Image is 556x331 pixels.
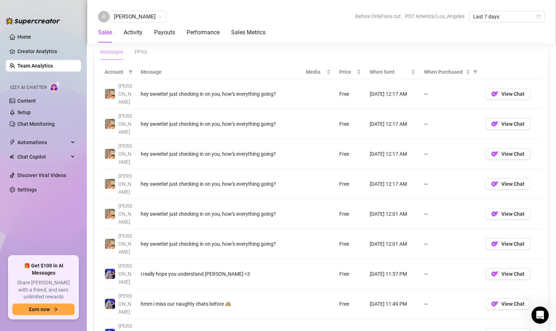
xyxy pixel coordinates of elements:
div: Performance [187,28,220,37]
td: — [420,139,481,169]
td: Free [335,289,365,319]
td: — [420,289,481,319]
div: Messages [100,48,123,56]
a: Creator Analytics [17,46,75,57]
div: PPVs [135,48,147,56]
button: OFView Chat [485,238,530,250]
div: hey sweetie! just checking in on you, how’s everything going? [141,120,297,128]
img: Karen [105,89,115,99]
a: Setup [17,109,31,115]
span: thunderbolt [9,139,15,145]
span: View Chat [501,121,525,127]
img: Courtney [105,269,115,279]
a: OFView Chat [485,273,530,279]
td: — [420,109,481,139]
img: OF [491,270,498,278]
span: Share [PERSON_NAME] with a friend, and earn unlimited rewards [12,279,75,301]
td: — [420,169,481,199]
img: Karen [105,239,115,249]
img: OF [491,300,498,308]
button: OFView Chat [485,148,530,160]
span: View Chat [501,211,525,217]
span: Chat Copilot [17,151,69,163]
span: Mary Esther Suico [114,11,162,22]
span: 🎁 Get $100 in AI Messages [12,262,75,276]
div: Activity [124,28,143,37]
img: OF [491,90,498,98]
a: Home [17,34,31,40]
a: Discover Viral Videos [17,172,66,178]
a: OFView Chat [485,153,530,159]
div: hey sweetie! just checking in on you, how’s everything going? [141,240,297,248]
td: Free [335,139,365,169]
td: [DATE] 11:57 PM [365,259,420,289]
span: View Chat [501,301,525,307]
span: [PERSON_NAME] [118,203,132,225]
span: PDT America/Los_Angeles [405,11,464,22]
span: [PERSON_NAME] [118,173,132,195]
iframe: Intercom live chat [531,306,549,324]
td: [DATE] 11:49 PM [365,289,420,319]
td: [DATE] 12:01 AM [365,199,420,229]
img: Chat Copilot [9,154,14,159]
div: hmm i miss our naughty chats before 🙈 [141,300,297,308]
span: [PERSON_NAME] [118,293,132,315]
span: Account [105,68,126,76]
th: When Purchased [420,65,481,79]
button: OFView Chat [485,118,530,130]
div: hey sweetie! just checking in on you, how’s everything going? [141,150,297,158]
th: When Sent [365,65,420,79]
span: filter [472,66,479,77]
td: Free [335,79,365,109]
span: When Sent [370,68,409,76]
img: OF [491,240,498,248]
img: Karen [105,149,115,159]
img: AI Chatter [50,81,61,92]
a: OFView Chat [485,123,530,129]
a: OFView Chat [485,213,530,219]
a: Settings [17,187,37,193]
td: [DATE] 12:17 AM [365,109,420,139]
span: [PERSON_NAME] [118,233,132,255]
td: [DATE] 12:17 AM [365,139,420,169]
span: View Chat [501,151,525,157]
img: Karen [105,119,115,129]
td: Free [335,169,365,199]
span: filter [128,70,133,74]
button: Earn nowarrow-right [12,304,75,315]
img: Courtney [105,299,115,309]
td: Free [335,199,365,229]
img: Karen [105,179,115,189]
span: filter [473,70,478,74]
span: View Chat [501,271,525,277]
a: OFView Chat [485,303,530,309]
th: Media [302,65,335,79]
a: Content [17,98,36,104]
div: Sales Metrics [231,28,266,37]
span: Earn now [29,306,50,312]
td: Free [335,229,365,259]
div: Payouts [154,28,175,37]
img: OF [491,150,498,158]
img: Karen [105,209,115,219]
td: Free [335,109,365,139]
button: OFView Chat [485,208,530,220]
button: OFView Chat [485,178,530,190]
span: Automations [17,137,69,148]
button: OFView Chat [485,268,530,280]
div: hey sweetie! just checking in on you, how’s everything going? [141,180,297,188]
a: Chat Monitoring [17,121,55,127]
button: OFView Chat [485,88,530,100]
td: [DATE] 12:17 AM [365,169,420,199]
span: [PERSON_NAME] [118,83,132,105]
span: arrow-right [53,307,58,312]
button: OFView Chat [485,298,530,310]
a: OFView Chat [485,183,530,189]
td: [DATE] 12:17 AM [365,79,420,109]
span: Izzy AI Chatter [10,84,47,91]
td: — [420,229,481,259]
div: i really hope you understand [PERSON_NAME] <3 [141,270,297,278]
img: OF [491,180,498,188]
span: Price [339,68,355,76]
span: View Chat [501,181,525,187]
